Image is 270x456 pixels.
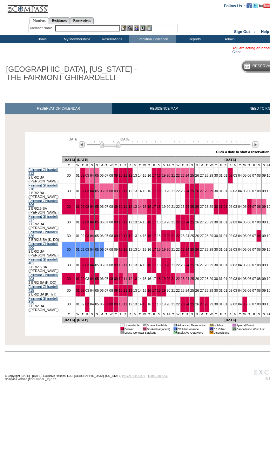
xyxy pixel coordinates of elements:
[67,263,71,267] a: 30
[133,248,137,251] a: 13
[146,25,152,31] img: b_calculator.gif
[200,189,204,193] a: 27
[67,189,71,193] a: 30
[209,234,213,238] a: 29
[259,3,270,7] a: Subscribe to our YouTube Channel
[243,174,246,177] a: 05
[90,174,94,177] a: 04
[76,205,80,208] a: 01
[79,141,85,147] img: Previous
[176,174,180,177] a: 22
[109,174,113,177] a: 08
[252,141,258,147] img: Next
[105,174,108,177] a: 07
[247,174,251,177] a: 06
[243,248,246,251] a: 05
[171,248,175,251] a: 21
[162,205,165,208] a: 19
[233,205,237,208] a: 03
[100,263,104,267] a: 06
[162,189,165,193] a: 19
[90,234,94,238] a: 04
[85,220,89,224] a: 03
[195,234,199,238] a: 26
[228,234,232,238] a: 02
[105,234,108,238] a: 07
[90,220,94,224] a: 04
[119,220,123,224] a: 10
[214,234,218,238] a: 30
[176,248,180,251] a: 22
[85,248,89,251] a: 03
[114,248,118,251] a: 09
[109,263,113,267] a: 08
[219,174,223,177] a: 31
[143,220,146,224] a: 15
[186,174,189,177] a: 24
[123,234,127,238] a: 11
[181,220,185,224] a: 23
[152,220,156,224] a: 17
[133,220,137,224] a: 13
[243,234,246,238] a: 05
[152,248,156,251] a: 17
[81,220,84,224] a: 02
[147,248,151,251] a: 16
[119,248,123,251] a: 10
[123,263,127,267] a: 11
[232,50,240,54] a: Clear
[166,234,170,238] a: 20
[29,183,58,191] a: Fairmont Ghirardelli 218
[119,174,123,177] a: 10
[252,220,256,224] a: 07
[76,234,80,238] a: 01
[253,3,258,7] a: Follow us on Twitter
[67,234,71,238] a: 30
[76,248,80,251] a: 01
[81,263,84,267] a: 02
[176,189,180,193] a: 22
[95,189,99,193] a: 05
[238,220,242,224] a: 04
[205,189,208,193] a: 28
[247,220,251,224] a: 06
[261,30,269,34] a: Help
[238,248,242,251] a: 04
[100,220,104,224] a: 06
[171,205,175,208] a: 21
[90,189,94,193] a: 04
[29,199,58,207] a: Fairmont Ghirardelli 306
[105,205,108,208] a: 07
[143,234,146,238] a: 15
[214,205,218,208] a: 30
[228,205,232,208] a: 02
[157,174,160,177] a: 18
[30,17,49,24] a: Members
[147,174,151,177] a: 16
[209,248,213,251] a: 29
[94,35,129,43] td: Reservations
[200,248,204,251] a: 27
[109,220,113,224] a: 08
[100,174,104,177] a: 06
[128,248,132,251] a: 12
[138,189,142,193] a: 14
[223,248,227,251] a: 01
[219,248,223,251] a: 31
[257,248,260,251] a: 08
[176,220,180,224] a: 22
[243,205,246,208] a: 05
[186,234,189,238] a: 24
[200,205,204,208] a: 27
[166,205,170,208] a: 20
[29,214,58,222] a: Fairmont Ghirardelli 317
[157,189,160,193] a: 18
[257,189,260,193] a: 08
[85,174,89,177] a: 03
[133,174,137,177] a: 13
[152,174,156,177] a: 17
[143,248,146,251] a: 15
[162,220,165,224] a: 19
[247,248,251,251] a: 06
[246,3,252,8] img: Become our fan on Facebook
